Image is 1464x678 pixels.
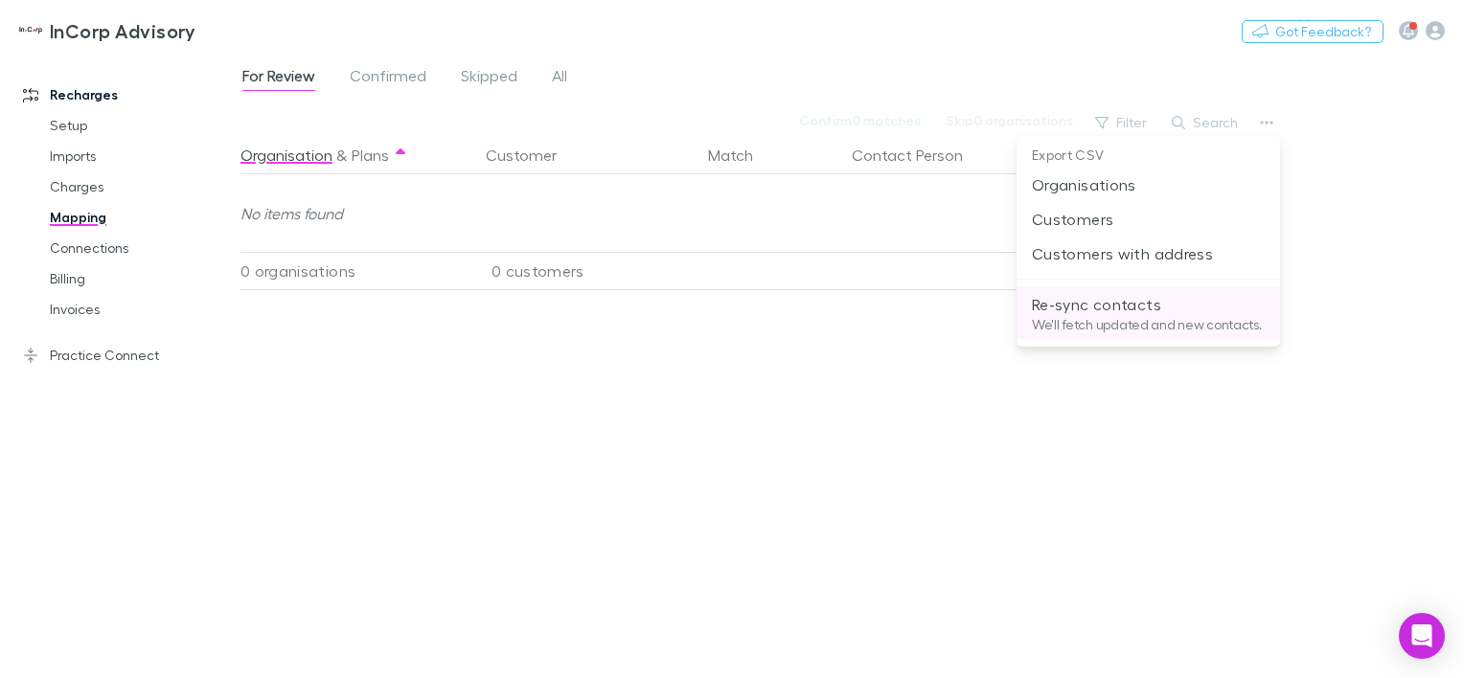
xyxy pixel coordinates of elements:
[1017,287,1280,339] li: Re-sync contactsWe'll fetch updated and new contacts.
[1017,144,1280,168] p: Export CSV
[1032,293,1265,316] p: Re-sync contacts
[1017,237,1280,271] li: Customers with address
[1032,173,1265,196] p: Organisations
[1032,208,1265,231] p: Customers
[1032,242,1265,265] p: Customers with address
[1017,202,1280,237] li: Customers
[1032,316,1265,333] p: We'll fetch updated and new contacts.
[1399,613,1445,659] div: Open Intercom Messenger
[1017,168,1280,202] li: Organisations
